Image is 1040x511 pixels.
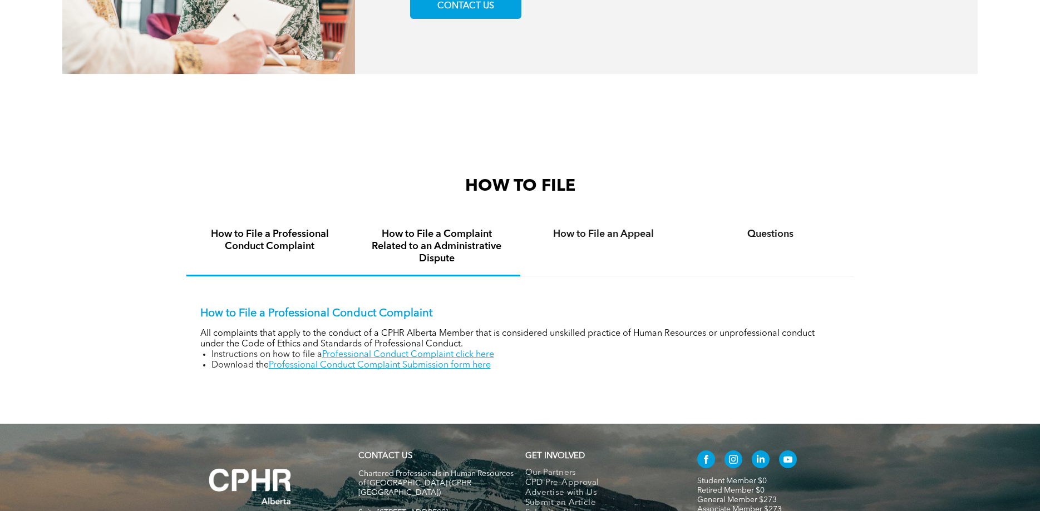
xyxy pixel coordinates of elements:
[697,487,765,494] a: Retired Member $0
[322,350,494,359] a: Professional Conduct Complaint click here
[358,452,412,460] a: CONTACT US
[200,329,840,350] p: All complaints that apply to the conduct of a CPHR Alberta Member that is considered unskilled pr...
[358,470,514,497] span: Chartered Professionals in Human Resources of [GEOGRAPHIC_DATA] (CPHR [GEOGRAPHIC_DATA])
[200,307,840,320] p: How to File a Professional Conduct Complaint
[363,228,510,265] h4: How to File a Complaint Related to an Administrative Dispute
[211,360,840,371] li: Download the
[525,498,674,508] a: Submit an Article
[697,496,777,504] a: General Member $273
[779,450,797,471] a: youtube
[196,228,343,252] h4: How to File a Professional Conduct Complaint
[525,452,585,460] span: GET INVOLVED
[525,478,674,488] a: CPD Pre-Approval
[697,228,844,240] h4: Questions
[530,228,677,240] h4: How to File an Appeal
[697,450,715,471] a: facebook
[465,178,575,195] span: HOW TO FILE
[269,361,491,370] a: Professional Conduct Complaint Submission form here
[525,488,674,498] a: Advertise with Us
[752,450,770,471] a: linkedin
[697,477,767,485] a: Student Member $0
[211,350,840,360] li: Instructions on how to file a
[724,450,742,471] a: instagram
[525,468,674,478] a: Our Partners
